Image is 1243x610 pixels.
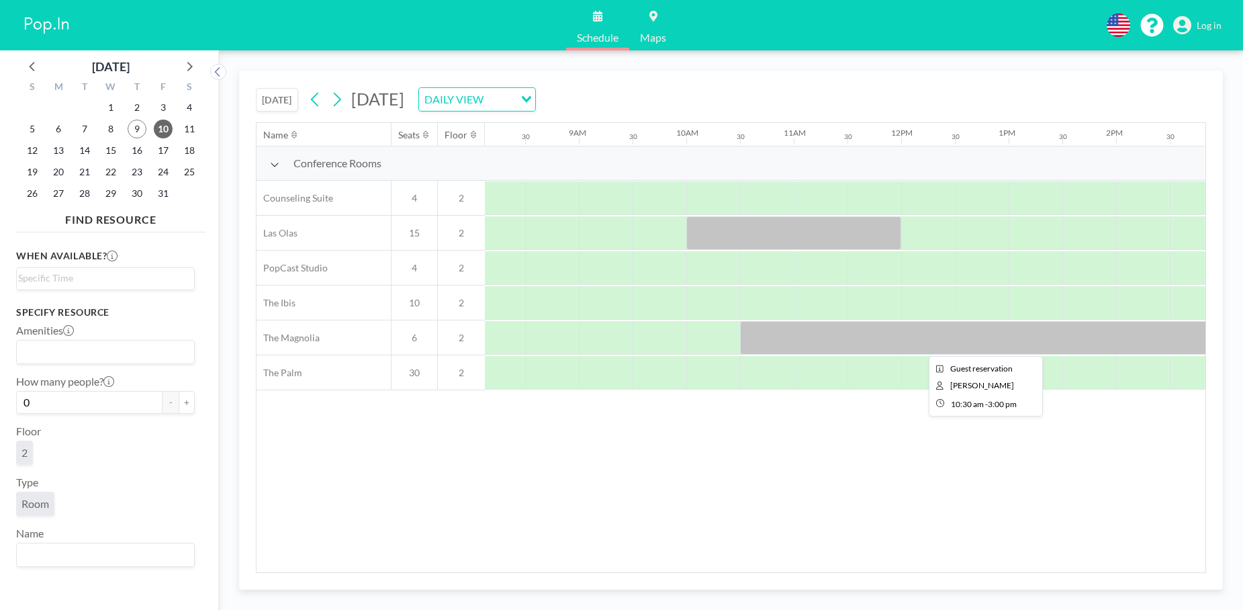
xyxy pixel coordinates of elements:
[950,380,1014,390] span: Ann R
[676,128,698,138] div: 10AM
[737,132,745,141] div: 30
[985,399,988,409] span: -
[101,163,120,181] span: Wednesday, October 22, 2025
[23,141,42,160] span: Sunday, October 12, 2025
[49,141,68,160] span: Monday, October 13, 2025
[21,12,73,39] img: organization-logo
[154,120,173,138] span: Friday, October 10, 2025
[1166,132,1175,141] div: 30
[150,79,176,97] div: F
[988,399,1017,409] span: 3:00 PM
[18,546,187,564] input: Search for option
[392,332,437,344] span: 6
[257,332,320,344] span: The Magnolia
[49,163,68,181] span: Monday, October 20, 2025
[75,120,94,138] span: Tuesday, October 7, 2025
[640,32,666,43] span: Maps
[293,157,381,170] span: Conference Rooms
[92,57,130,76] div: [DATE]
[256,88,298,112] button: [DATE]
[392,192,437,204] span: 4
[351,89,404,109] span: [DATE]
[784,128,806,138] div: 11AM
[569,128,586,138] div: 9AM
[16,375,114,388] label: How many people?
[951,399,984,409] span: 10:30 AM
[128,120,146,138] span: Thursday, October 9, 2025
[180,141,199,160] span: Saturday, October 18, 2025
[999,128,1015,138] div: 1PM
[154,98,173,117] span: Friday, October 3, 2025
[49,184,68,203] span: Monday, October 27, 2025
[1173,16,1222,35] a: Log in
[17,341,194,363] div: Search for option
[257,262,328,274] span: PopCast Studio
[21,497,49,510] span: Room
[257,297,295,309] span: The Ibis
[392,367,437,379] span: 30
[522,132,530,141] div: 30
[398,129,420,141] div: Seats
[392,262,437,274] span: 4
[1059,132,1067,141] div: 30
[16,324,74,337] label: Amenities
[19,79,46,97] div: S
[257,227,297,239] span: Las Olas
[17,543,194,566] div: Search for option
[891,128,913,138] div: 12PM
[154,184,173,203] span: Friday, October 31, 2025
[46,79,72,97] div: M
[101,98,120,117] span: Wednesday, October 1, 2025
[180,98,199,117] span: Saturday, October 4, 2025
[176,79,202,97] div: S
[422,91,486,108] span: DAILY VIEW
[101,184,120,203] span: Wednesday, October 29, 2025
[21,446,28,459] span: 2
[257,367,302,379] span: The Palm
[128,141,146,160] span: Thursday, October 16, 2025
[263,129,288,141] div: Name
[438,297,485,309] span: 2
[180,163,199,181] span: Saturday, October 25, 2025
[124,79,150,97] div: T
[629,132,637,141] div: 30
[419,88,535,111] div: Search for option
[16,208,205,226] h4: FIND RESOURCE
[16,476,38,489] label: Type
[128,163,146,181] span: Thursday, October 23, 2025
[128,98,146,117] span: Thursday, October 2, 2025
[577,32,618,43] span: Schedule
[16,425,41,438] label: Floor
[180,120,199,138] span: Saturday, October 11, 2025
[23,184,42,203] span: Sunday, October 26, 2025
[49,120,68,138] span: Monday, October 6, 2025
[18,271,187,286] input: Search for option
[257,192,333,204] span: Counseling Suite
[1106,128,1123,138] div: 2PM
[75,163,94,181] span: Tuesday, October 21, 2025
[75,184,94,203] span: Tuesday, October 28, 2025
[392,297,437,309] span: 10
[445,129,467,141] div: Floor
[18,343,187,361] input: Search for option
[438,367,485,379] span: 2
[392,227,437,239] span: 15
[952,132,960,141] div: 30
[16,527,44,540] label: Name
[23,163,42,181] span: Sunday, October 19, 2025
[98,79,124,97] div: W
[488,91,513,108] input: Search for option
[23,120,42,138] span: Sunday, October 5, 2025
[72,79,98,97] div: T
[950,363,1013,374] span: Guest reservation
[101,120,120,138] span: Wednesday, October 8, 2025
[438,262,485,274] span: 2
[17,268,194,288] div: Search for option
[844,132,852,141] div: 30
[438,332,485,344] span: 2
[438,192,485,204] span: 2
[128,184,146,203] span: Thursday, October 30, 2025
[101,141,120,160] span: Wednesday, October 15, 2025
[154,163,173,181] span: Friday, October 24, 2025
[179,391,195,414] button: +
